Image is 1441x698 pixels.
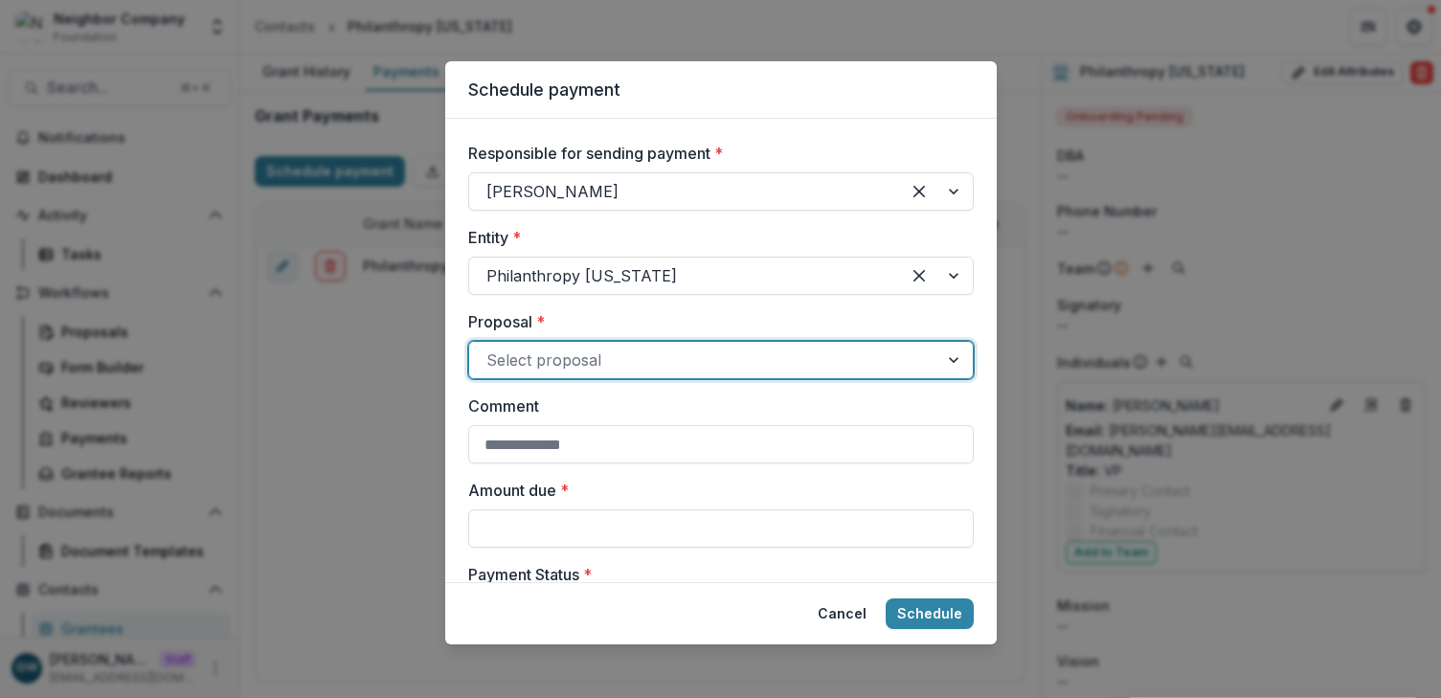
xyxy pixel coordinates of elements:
header: Schedule payment [445,61,997,119]
button: Schedule [886,598,974,629]
label: Proposal [468,310,962,333]
div: Clear selected options [904,176,934,207]
label: Responsible for sending payment [468,142,962,165]
label: Entity [468,226,962,249]
label: Payment Status [468,563,962,586]
button: Cancel [806,598,878,629]
label: Amount due [468,479,962,502]
div: Clear selected options [904,260,934,291]
label: Comment [468,394,962,417]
